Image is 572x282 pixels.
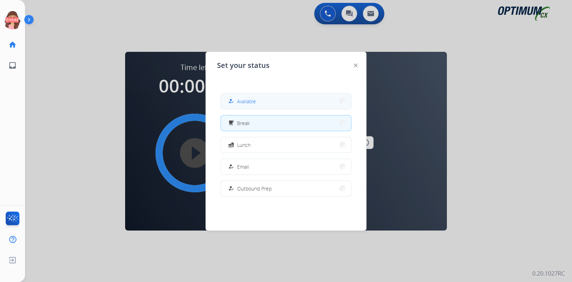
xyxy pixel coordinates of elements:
span: Email [237,163,249,170]
button: Email [221,159,351,174]
mat-icon: home [8,40,17,49]
button: Break [221,115,351,131]
mat-icon: inbox [8,61,17,70]
mat-icon: how_to_reg [228,164,234,170]
span: Available [237,98,256,105]
mat-icon: how_to_reg [228,185,234,192]
mat-icon: free_breakfast [228,120,234,126]
span: Set your status [217,60,270,70]
img: close-button [354,64,357,67]
mat-icon: fastfood [228,142,234,148]
span: Outbound Prep [237,185,272,192]
button: Outbound Prep [221,181,351,196]
span: Break [237,119,250,127]
button: Available [221,94,351,109]
button: Lunch [221,137,351,153]
mat-icon: how_to_reg [228,98,234,104]
p: 0.20.1027RC [532,269,565,278]
span: Lunch [237,141,251,149]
